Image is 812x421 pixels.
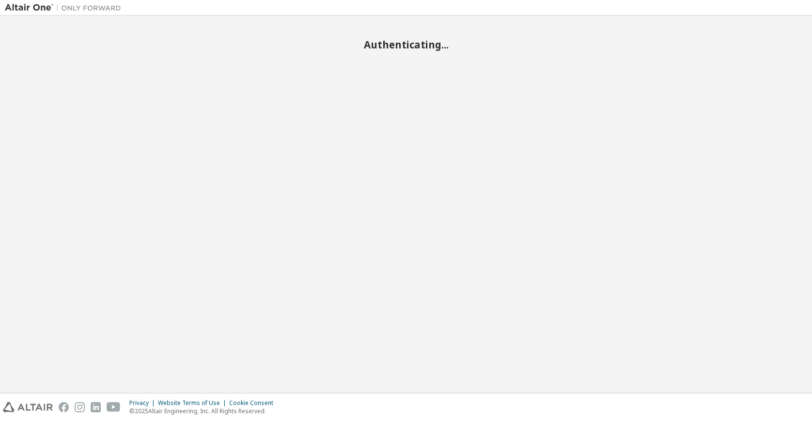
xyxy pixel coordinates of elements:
[3,402,53,412] img: altair_logo.svg
[229,399,279,407] div: Cookie Consent
[158,399,229,407] div: Website Terms of Use
[129,399,158,407] div: Privacy
[5,3,126,13] img: Altair One
[91,402,101,412] img: linkedin.svg
[59,402,69,412] img: facebook.svg
[107,402,121,412] img: youtube.svg
[75,402,85,412] img: instagram.svg
[5,38,807,51] h2: Authenticating...
[129,407,279,415] p: © 2025 Altair Engineering, Inc. All Rights Reserved.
